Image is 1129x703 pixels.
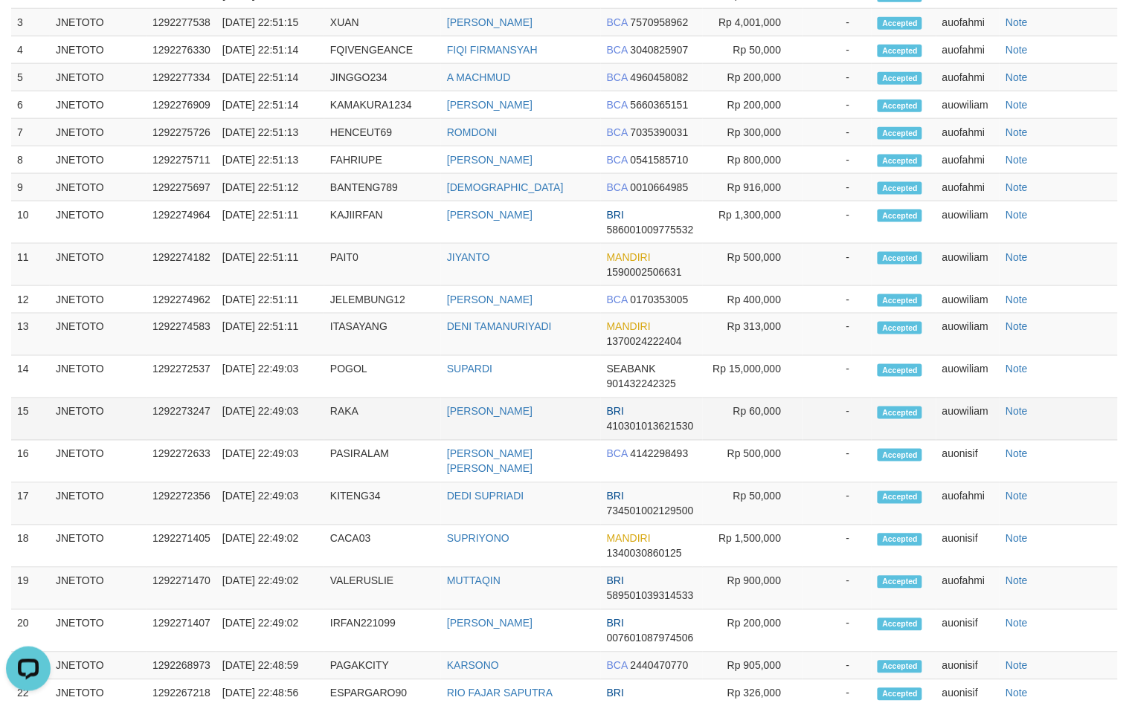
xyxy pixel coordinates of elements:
span: Accepted [878,576,922,589]
td: 12 [11,286,50,314]
td: 1292276909 [147,91,216,119]
a: [PERSON_NAME] [447,99,533,111]
a: Note [1006,660,1028,672]
td: PAIT0 [324,244,441,286]
td: 1292273247 [147,398,216,441]
td: - [803,174,872,201]
td: [DATE] 22:51:11 [216,244,324,286]
td: BANTENG789 [324,174,441,201]
a: DEDI SUPRIADI [447,490,524,502]
td: - [803,652,872,680]
td: 1292275697 [147,174,216,201]
td: JNETOTO [50,286,147,314]
td: 19 [11,568,50,610]
td: 13 [11,314,50,356]
span: BCA [607,294,628,305]
td: FQIVENGEANCE [324,36,441,64]
td: 1292272633 [147,441,216,483]
td: Rp 400,000 [703,286,804,314]
td: [DATE] 22:49:03 [216,398,324,441]
a: MUTTAQIN [447,575,501,587]
span: MANDIRI [607,251,651,263]
a: Note [1006,126,1028,138]
td: JNETOTO [50,398,147,441]
td: JNETOTO [50,525,147,568]
td: - [803,356,872,398]
td: Rp 1,500,000 [703,525,804,568]
span: Copy 3040825907 to clipboard [631,44,689,56]
td: [DATE] 22:49:03 [216,483,324,525]
td: 11 [11,244,50,286]
a: Note [1006,154,1028,166]
span: Accepted [878,17,922,30]
td: Rp 200,000 [703,64,804,91]
td: - [803,201,872,244]
td: auofahmi [936,483,1000,525]
td: 10 [11,201,50,244]
td: auowiliam [936,286,1000,314]
td: [DATE] 22:51:14 [216,91,324,119]
a: Note [1006,618,1028,629]
td: [DATE] 22:49:02 [216,568,324,610]
span: BCA [607,181,628,193]
td: auonisif [936,610,1000,652]
a: DENI TAMANURIYADI [447,321,552,333]
td: - [803,314,872,356]
td: - [803,36,872,64]
a: Note [1006,16,1028,28]
span: Copy 0541585710 to clipboard [631,154,689,166]
td: KAMAKURA1234 [324,91,441,119]
td: KAJIIRFAN [324,201,441,244]
td: POGOL [324,356,441,398]
span: Accepted [878,45,922,57]
td: - [803,483,872,525]
span: BCA [607,16,628,28]
td: Rp 500,000 [703,244,804,286]
span: Copy 589501039314533 to clipboard [607,590,694,602]
a: Note [1006,448,1028,460]
a: Note [1006,181,1028,193]
a: Note [1006,406,1028,418]
td: 8 [11,146,50,174]
td: Rp 200,000 [703,91,804,119]
td: 1292277334 [147,64,216,91]
span: BRI [607,618,624,629]
a: SUPARDI [447,363,492,375]
span: Accepted [878,449,922,461]
td: [DATE] 22:51:11 [216,201,324,244]
span: Copy 2440470770 to clipboard [631,660,689,672]
span: BCA [607,126,628,138]
td: PASIRALAM [324,441,441,483]
td: 1292274962 [147,286,216,314]
span: Copy 1590002506631 to clipboard [607,266,682,278]
span: Copy 586001009775532 to clipboard [607,224,694,236]
td: [DATE] 22:51:11 [216,286,324,314]
td: [DATE] 22:51:14 [216,36,324,64]
a: [PERSON_NAME] [447,16,533,28]
td: 1292277538 [147,9,216,36]
td: 1292271470 [147,568,216,610]
span: Copy 0170353005 to clipboard [631,294,689,305]
span: Copy 7035390031 to clipboard [631,126,689,138]
span: Accepted [878,688,922,701]
span: BCA [607,154,628,166]
a: Note [1006,490,1028,502]
td: Rp 15,000,000 [703,356,804,398]
td: 14 [11,356,50,398]
td: Rp 905,000 [703,652,804,680]
span: Accepted [878,534,922,546]
td: auofahmi [936,146,1000,174]
td: JNETOTO [50,441,147,483]
span: Copy 007601087974506 to clipboard [607,632,694,644]
td: - [803,146,872,174]
td: 5 [11,64,50,91]
td: auowiliam [936,398,1000,441]
span: Accepted [878,72,922,85]
a: JIYANTO [447,251,490,263]
span: Accepted [878,127,922,140]
span: Accepted [878,491,922,504]
a: [PERSON_NAME] [PERSON_NAME] [447,448,533,475]
td: auofahmi [936,119,1000,146]
td: IRFAN221099 [324,610,441,652]
a: Note [1006,44,1028,56]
